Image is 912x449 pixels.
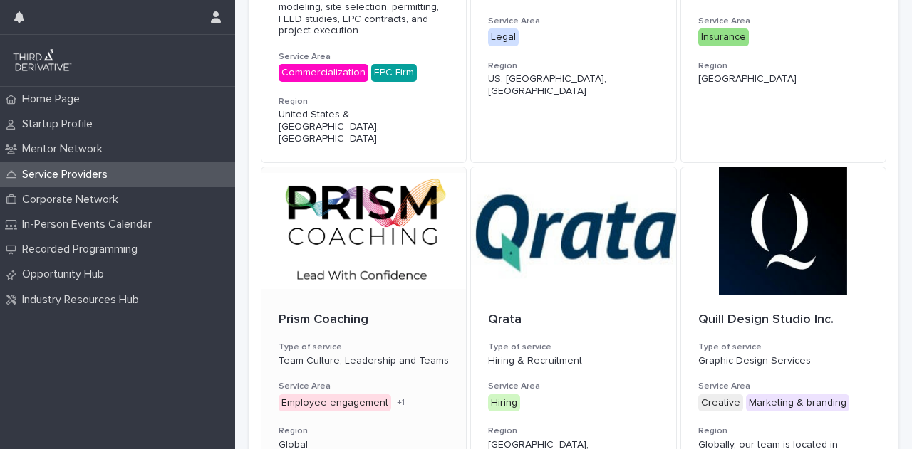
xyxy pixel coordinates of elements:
p: United States & [GEOGRAPHIC_DATA], [GEOGRAPHIC_DATA] [279,109,449,144]
img: q0dI35fxT46jIlCv2fcp [11,46,73,75]
p: Hiring & Recruitment [488,355,658,367]
h3: Type of service [279,342,449,353]
p: Service Providers [16,168,119,181]
span: + 1 [397,398,405,407]
div: Hiring [488,394,520,412]
p: Home Page [16,93,91,106]
h3: Region [279,96,449,107]
div: Commercialization [279,64,368,82]
p: Industry Resources Hub [16,293,150,307]
p: Mentor Network [16,142,114,156]
p: Corporate Network [16,193,130,206]
p: Quill Design Studio Inc. [698,312,869,328]
h3: Region [488,426,658,437]
p: Team Culture, Leadership and Teams [279,355,449,367]
div: Employee engagement [279,394,391,412]
h3: Service Area [698,16,869,27]
h3: Service Area [488,381,658,392]
h3: Region [698,426,869,437]
h3: Region [698,60,869,72]
h3: Region [488,60,658,72]
p: Prism Coaching [279,312,449,328]
p: In-Person Events Calendar [16,218,163,231]
h3: Service Area [279,381,449,392]
h3: Type of service [488,342,658,353]
div: Legal [488,28,519,46]
h3: Region [279,426,449,437]
p: Qrata [488,312,658,328]
p: Opportunity Hub [16,268,115,281]
h3: Service Area [698,381,869,392]
p: Recorded Programming [16,243,149,256]
div: Marketing & branding [746,394,849,412]
p: Startup Profile [16,117,104,131]
p: Graphic Design Services [698,355,869,367]
p: US, [GEOGRAPHIC_DATA], [GEOGRAPHIC_DATA] [488,73,658,97]
h3: Type of service [698,342,869,353]
div: Insurance [698,28,749,46]
h3: Service Area [279,51,449,63]
div: Creative [698,394,743,412]
p: [GEOGRAPHIC_DATA] [698,73,869,85]
div: EPC Firm [371,64,417,82]
h3: Service Area [488,16,658,27]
